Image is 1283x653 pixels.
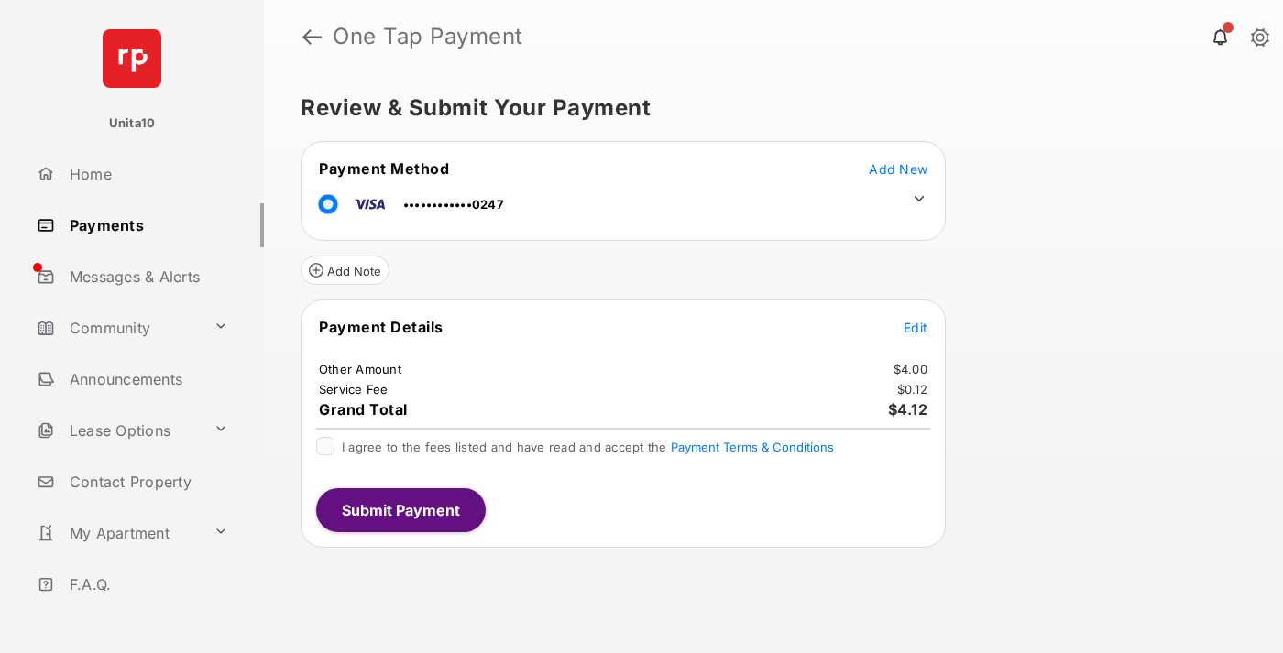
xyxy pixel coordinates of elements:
a: F.A.Q. [29,562,264,606]
p: Unita10 [109,114,156,133]
button: Submit Payment [316,488,486,532]
span: Edit [904,320,927,335]
button: Edit [904,318,927,336]
a: Announcements [29,357,264,401]
span: Payment Details [319,318,444,336]
button: I agree to the fees listed and have read and accept the [671,440,834,454]
img: svg+xml;base64,PHN2ZyB4bWxucz0iaHR0cDovL3d3dy53My5vcmcvMjAwMC9zdmciIHdpZHRoPSI2NCIgaGVpZ2h0PSI2NC... [103,29,161,88]
h5: Review & Submit Your Payment [301,97,1232,119]
td: $0.12 [896,381,928,397]
span: ••••••••••••0247 [403,197,504,212]
td: Service Fee [318,381,389,397]
span: Payment Method [319,159,449,178]
a: Payments [29,203,264,247]
td: Other Amount [318,361,402,377]
a: Home [29,152,264,196]
a: Community [29,306,206,350]
strong: One Tap Payment [333,26,523,48]
button: Add Note [301,256,389,285]
span: Add New [869,161,927,177]
span: $4.12 [888,400,928,419]
a: Lease Options [29,408,206,452]
a: Messages & Alerts [29,255,264,299]
button: Add New [869,159,927,178]
a: Contact Property [29,460,264,504]
a: My Apartment [29,511,206,555]
td: $4.00 [893,361,928,377]
span: Grand Total [319,400,408,419]
span: I agree to the fees listed and have read and accept the [342,440,834,454]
